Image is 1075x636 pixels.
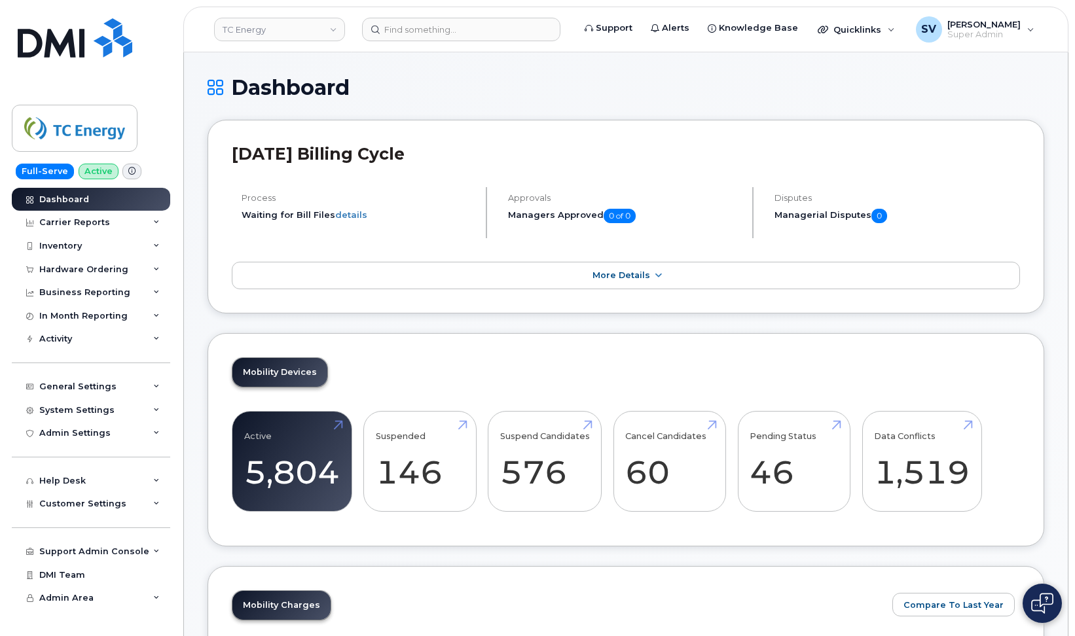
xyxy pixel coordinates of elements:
[903,599,1004,611] span: Compare To Last Year
[232,358,327,387] a: Mobility Devices
[335,209,367,220] a: details
[508,209,741,223] h5: Managers Approved
[871,209,887,223] span: 0
[750,418,838,504] a: Pending Status 46
[242,209,475,221] li: Waiting for Bill Files
[500,418,590,504] a: Suspend Candidates 576
[376,418,464,504] a: Suspended 146
[592,270,650,280] span: More Details
[874,418,970,504] a: Data Conflicts 1,519
[508,193,741,203] h4: Approvals
[604,209,636,223] span: 0 of 0
[625,418,714,504] a: Cancel Candidates 60
[774,209,1020,223] h5: Managerial Disputes
[1031,593,1053,614] img: Open chat
[892,593,1015,616] button: Compare To Last Year
[232,144,1020,164] h2: [DATE] Billing Cycle
[242,193,475,203] h4: Process
[232,591,331,620] a: Mobility Charges
[774,193,1020,203] h4: Disputes
[208,76,1044,99] h1: Dashboard
[244,418,340,504] a: Active 5,804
